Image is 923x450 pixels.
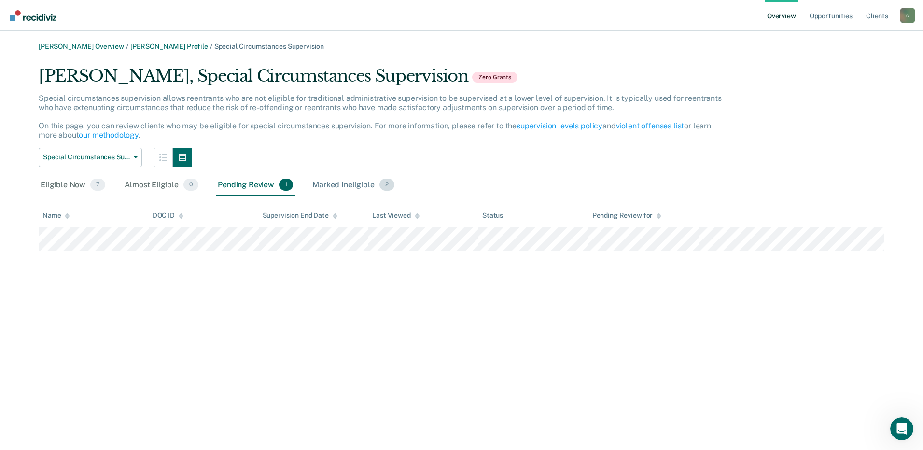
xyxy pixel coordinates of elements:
[153,211,183,220] div: DOC ID
[43,153,130,161] span: Special Circumstances Supervision
[890,417,913,440] iframe: Intercom live chat
[482,211,503,220] div: Status
[214,42,324,50] span: Special Circumstances Supervision
[310,175,396,196] div: Marked Ineligible2
[79,130,139,140] a: our methodology
[42,211,70,220] div: Name
[592,211,661,220] div: Pending Review for
[372,211,419,220] div: Last Viewed
[900,8,915,23] button: Profile dropdown button
[216,175,295,196] div: Pending Review1
[130,42,208,50] a: [PERSON_NAME] Profile
[517,121,602,130] a: supervision levels policy
[90,179,105,191] span: 7
[263,211,337,220] div: Supervision End Date
[279,179,293,191] span: 1
[39,94,722,140] p: Special circumstances supervision allows reentrants who are not eligible for traditional administ...
[39,175,107,196] div: Eligible Now7
[616,121,685,130] a: violent offenses list
[379,179,394,191] span: 2
[183,179,198,191] span: 0
[123,175,200,196] div: Almost Eligible0
[208,42,214,50] span: /
[39,66,731,94] div: [PERSON_NAME], Special Circumstances Supervision
[472,72,517,83] span: Zero Grants
[900,8,915,23] div: s
[39,42,124,50] a: [PERSON_NAME] Overview
[10,10,56,21] img: Recidiviz
[39,148,142,167] button: Special Circumstances Supervision
[124,42,130,50] span: /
